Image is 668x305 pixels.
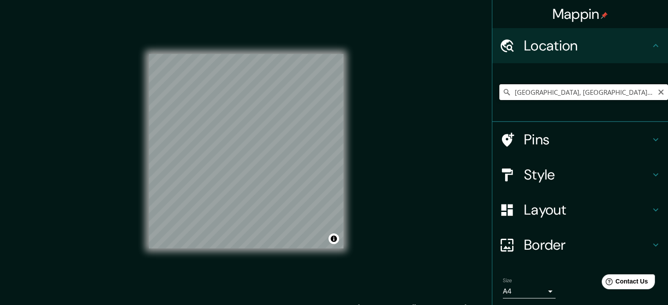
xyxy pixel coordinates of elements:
[524,201,650,219] h4: Layout
[503,284,556,298] div: A4
[492,122,668,157] div: Pins
[601,12,608,19] img: pin-icon.png
[492,192,668,227] div: Layout
[492,227,668,262] div: Border
[590,271,658,295] iframe: Help widget launcher
[149,54,343,248] canvas: Map
[524,236,650,254] h4: Border
[524,37,650,54] h4: Location
[552,5,608,23] h4: Mappin
[329,233,339,244] button: Toggle attribution
[524,131,650,148] h4: Pins
[492,157,668,192] div: Style
[524,166,650,183] h4: Style
[503,277,512,284] label: Size
[499,84,668,100] input: Pick your city or area
[492,28,668,63] div: Location
[657,87,664,96] button: Clear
